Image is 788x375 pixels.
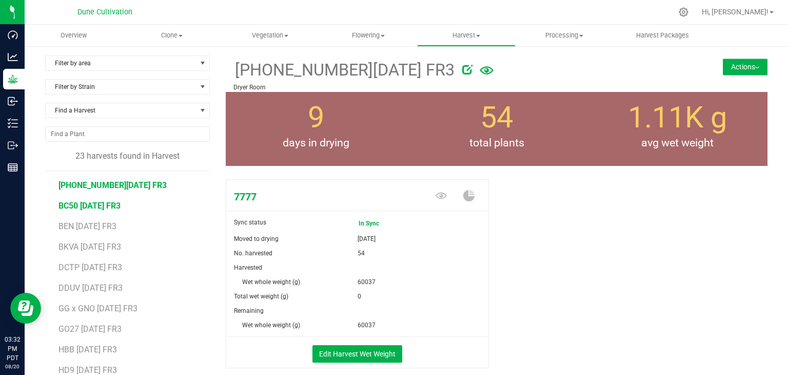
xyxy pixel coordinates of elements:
span: GG x GNO [DATE] FR3 [58,304,137,313]
group-info-box: Average wet flower weight [595,92,760,166]
span: 60037 [358,275,376,289]
span: HBB [DATE] FR3 [58,345,117,354]
span: Total wet weight (g) [234,293,288,300]
span: avg wet weight [587,135,767,152]
span: [PHONE_NUMBER][DATE] FR3 [233,58,455,83]
span: Clone [123,31,220,40]
p: 03:32 PM PDT [5,335,20,363]
div: 23 harvests found in Harvest [45,150,210,162]
span: DDUV [DATE] FR3 [58,283,123,293]
button: Edit Harvest Wet Weight [312,345,402,363]
a: Vegetation [221,25,319,46]
span: 7777 [226,189,400,204]
span: Find a Harvest [46,103,196,118]
inline-svg: Inventory [8,118,18,128]
iframe: Resource center [10,293,41,324]
span: total plants [406,135,587,152]
span: BKVA [DATE] FR3 [58,242,121,252]
span: No. harvested [234,250,272,257]
button: Actions [723,59,767,75]
span: Remaining [234,307,264,314]
span: BC50 [DATE] FR3 [58,201,121,211]
span: DCTP [DATE] FR3 [58,262,122,272]
a: Flowering [319,25,417,46]
span: Harvest Packages [622,31,703,40]
span: Filter by Strain [46,80,196,94]
span: Dune Cultivation [77,8,132,16]
span: Wet whole weight (g) [242,322,300,329]
inline-svg: Grow [8,74,18,84]
span: select [196,56,209,70]
span: days in drying [226,135,406,152]
span: Filter by area [46,56,196,70]
span: Flowering [320,31,417,40]
a: Harvest Packages [614,25,712,46]
span: 1.11K g [628,100,727,135]
span: Moved to drying [234,235,279,242]
inline-svg: Analytics [8,52,18,62]
span: Hi, [PERSON_NAME]! [702,8,769,16]
span: In Sync [359,216,400,231]
span: 9 [308,100,324,135]
a: Harvest [417,25,515,46]
a: Processing [516,25,614,46]
span: HD9 [DATE] FR3 [58,365,117,375]
span: BEN [DATE] FR3 [58,221,116,231]
span: Wet whole weight (g) [242,278,300,286]
p: 08/20 [5,363,20,370]
p: Dryer Room [233,83,669,92]
span: GO27 [DATE] FR3 [58,324,122,334]
span: Vegetation [222,31,319,40]
span: Processing [516,31,613,40]
group-info-box: Total number of plants [414,92,579,166]
input: NO DATA FOUND [46,127,209,141]
span: Sync status [234,219,266,226]
a: Clone [123,25,221,46]
inline-svg: Inbound [8,96,18,106]
group-info-box: Days in drying [233,92,399,166]
span: In Sync [358,215,401,232]
span: [DATE] [358,232,376,246]
inline-svg: Outbound [8,140,18,151]
span: 54 [358,246,365,260]
span: 60037 [358,318,376,332]
span: Harvest [418,31,515,40]
span: Harvested [234,264,262,271]
span: 0 [358,289,361,304]
span: [PHONE_NUMBER][DATE] FR3 [58,180,167,190]
span: 54 [480,100,513,135]
a: Overview [25,25,123,46]
inline-svg: Dashboard [8,30,18,40]
div: Manage settings [677,7,690,17]
inline-svg: Reports [8,162,18,173]
span: Overview [47,31,101,40]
